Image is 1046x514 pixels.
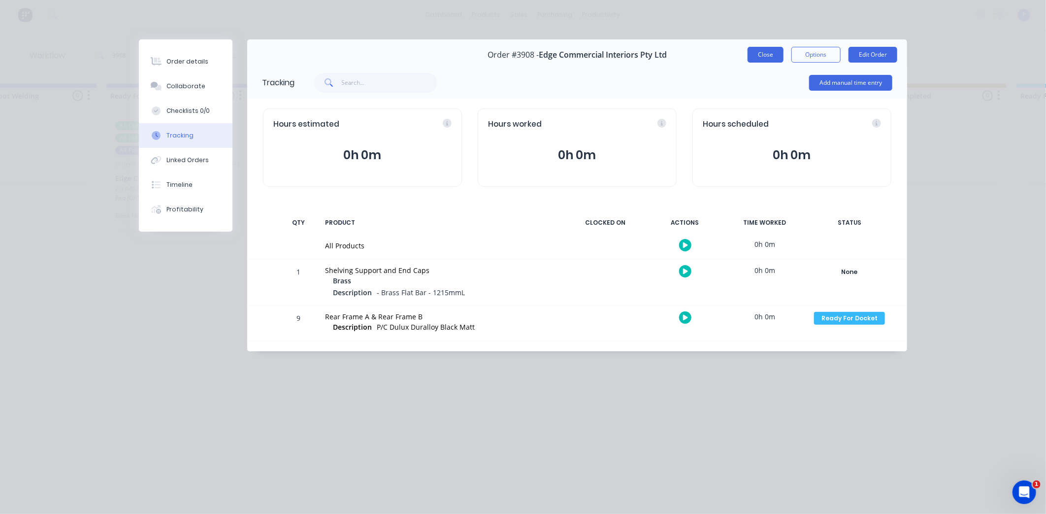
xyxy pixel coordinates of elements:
button: Linked Orders [139,148,232,172]
div: Checklists 0/0 [166,106,210,115]
button: Collaborate [139,74,232,99]
div: Order details [166,57,208,66]
div: TIME WORKED [728,212,802,233]
div: All Products [325,240,556,251]
button: None [814,265,885,279]
button: 0h 0m [488,146,666,165]
button: Tracking [139,123,232,148]
input: Search... [342,73,438,93]
span: Order #3908 - [488,50,539,60]
div: Timeline [166,180,193,189]
div: Rear Frame A & Rear Frame B [325,311,556,322]
span: P/C Dulux Duralloy Black Matt [377,322,475,332]
div: 1 [284,261,313,305]
div: None [814,266,885,278]
span: Hours worked [488,119,542,130]
div: Linked Orders [166,156,209,165]
div: 0h 0m [728,306,802,328]
div: QTY [284,212,313,233]
button: Add manual time entry [809,75,892,91]
div: ACTIONS [648,212,722,233]
span: Edge Commercial Interiors Pty Ltd [539,50,667,60]
div: Collaborate [166,82,205,91]
button: Order details [139,49,232,74]
button: Close [748,47,784,63]
div: 0h 0m [728,259,802,281]
div: 9 [284,307,313,341]
span: Hours estimated [273,119,339,130]
div: 0h 0m [728,233,802,255]
div: CLOCKED ON [568,212,642,233]
button: Timeline [139,172,232,197]
span: - Brass Flat Bar - 1215mmL [377,288,465,297]
div: Profitability [166,205,203,214]
div: Shelving Support and End Caps [325,265,556,275]
button: Checklists 0/0 [139,99,232,123]
div: Tracking [262,77,294,89]
button: Ready For Docket [814,311,885,325]
div: Ready For Docket [814,312,885,325]
div: STATUS [808,212,891,233]
div: PRODUCT [319,212,562,233]
button: 0h 0m [273,146,452,165]
iframe: Intercom live chat [1013,480,1036,504]
span: Hours scheduled [703,119,769,130]
span: 1 [1033,480,1041,488]
div: Tracking [166,131,194,140]
button: Edit Order [849,47,897,63]
span: Description [333,322,372,332]
span: Brass [333,275,351,286]
button: Profitability [139,197,232,222]
span: Description [333,287,372,298]
button: 0h 0m [703,146,881,165]
button: Options [791,47,841,63]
